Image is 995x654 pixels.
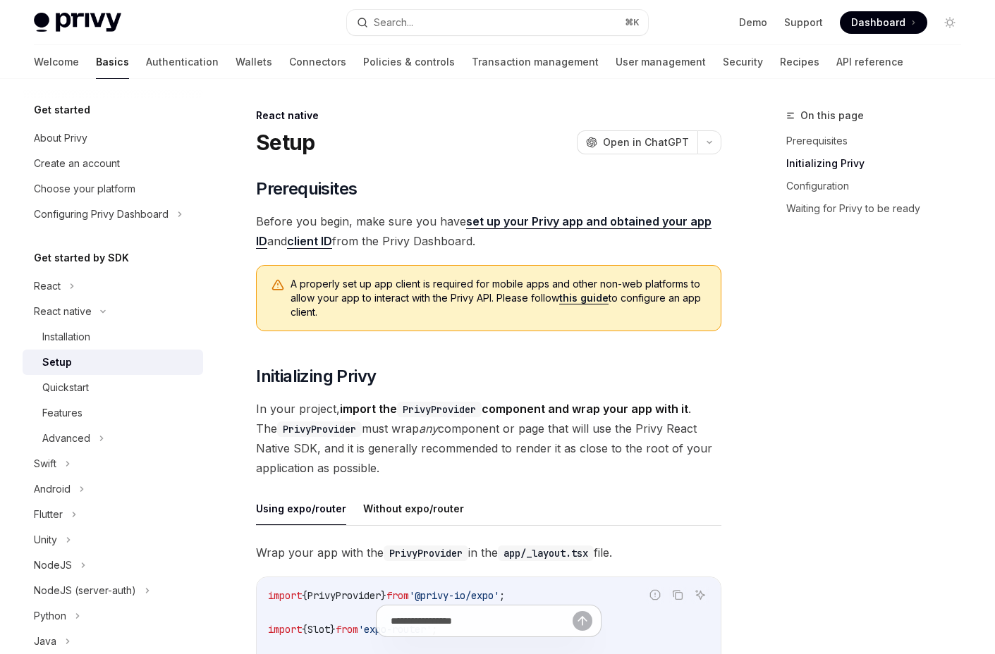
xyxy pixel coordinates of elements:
a: Support [784,16,823,30]
div: React [34,278,61,295]
span: PrivyProvider [307,589,381,602]
a: Policies & controls [363,45,455,79]
a: client ID [287,234,332,249]
a: Choose your platform [23,176,203,202]
a: Transaction management [472,45,599,79]
div: Configuring Privy Dashboard [34,206,169,223]
div: Installation [42,328,90,345]
div: NodeJS (server-auth) [34,582,136,599]
div: About Privy [34,130,87,147]
div: Flutter [34,506,63,523]
a: Demo [739,16,767,30]
span: Initializing Privy [256,365,376,388]
span: ⌘ K [625,17,640,28]
a: Quickstart [23,375,203,400]
span: Wrap your app with the in the file. [256,543,721,562]
div: Swift [34,455,56,472]
svg: Warning [271,278,285,292]
a: Features [23,400,203,426]
div: React native [34,303,92,320]
a: Welcome [34,45,79,79]
a: Waiting for Privy to be ready [786,197,972,220]
code: PrivyProvider [397,402,482,417]
div: Unity [34,531,57,548]
h5: Get started by SDK [34,249,129,266]
a: Configuration [786,175,972,197]
div: NodeJS [34,557,72,574]
div: React native [256,109,721,123]
span: Dashboard [851,16,905,30]
a: Connectors [289,45,346,79]
span: } [381,589,386,602]
button: Using expo/router [256,492,346,525]
span: A properly set up app client is required for mobile apps and other non-web platforms to allow you... [291,277,707,319]
a: Setup [23,350,203,375]
span: from [386,589,409,602]
span: Prerequisites [256,178,357,200]
div: Advanced [42,430,90,447]
button: Send message [573,611,592,631]
span: Open in ChatGPT [603,135,689,149]
code: PrivyProvider [277,421,362,437]
span: ; [499,589,505,602]
button: Ask AI [691,586,709,604]
div: Setup [42,354,72,371]
h5: Get started [34,101,90,118]
button: Report incorrect code [646,586,664,604]
a: set up your Privy app and obtained your app ID [256,214,712,249]
span: In your project, . The must wrap component or page that will use the Privy React Native SDK, and ... [256,399,721,478]
div: Android [34,481,71,498]
a: Initializing Privy [786,152,972,175]
a: Authentication [146,45,219,79]
div: Create an account [34,155,120,172]
code: PrivyProvider [384,545,468,561]
button: Toggle dark mode [939,11,961,34]
a: About Privy [23,125,203,151]
a: Wallets [236,45,272,79]
a: Recipes [780,45,819,79]
img: light logo [34,13,121,32]
button: Open in ChatGPT [577,130,697,154]
h1: Setup [256,130,315,155]
a: Prerequisites [786,130,972,152]
a: Basics [96,45,129,79]
button: Copy the contents from the code block [669,586,687,604]
span: Before you begin, make sure you have and from the Privy Dashboard. [256,211,721,251]
a: User management [616,45,706,79]
div: Python [34,607,66,624]
div: Search... [374,14,413,31]
strong: import the component and wrap your app with it [340,402,688,416]
div: Choose your platform [34,180,135,197]
button: Search...⌘K [347,10,649,35]
a: Dashboard [840,11,927,34]
em: any [419,421,438,436]
div: Features [42,405,83,421]
span: import [268,589,302,602]
span: '@privy-io/expo' [409,589,499,602]
a: this guide [559,292,609,304]
code: app/_layout.tsx [498,545,594,561]
span: { [302,589,307,602]
div: Quickstart [42,379,89,396]
span: On this page [800,107,864,124]
a: Installation [23,324,203,350]
a: Security [723,45,763,79]
a: API reference [836,45,903,79]
div: Java [34,633,56,650]
a: Create an account [23,151,203,176]
button: Without expo/router [363,492,464,525]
